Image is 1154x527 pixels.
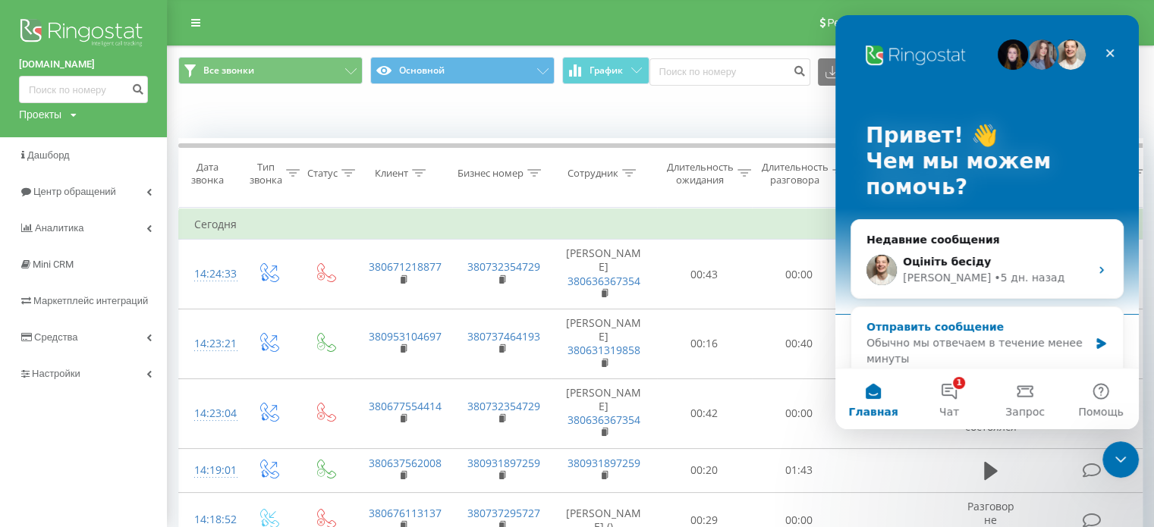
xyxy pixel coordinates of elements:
[19,76,148,103] input: Поиск по номеру
[369,399,442,413] a: 380677554414
[194,456,225,485] div: 14:19:01
[568,167,618,180] div: Сотрудник
[818,58,900,86] button: Экспорт
[33,186,116,197] span: Центр обращений
[568,413,640,427] a: 380636367354
[752,448,847,492] td: 01:43
[194,399,225,428] div: 14:23:04
[657,240,752,309] td: 00:43
[827,17,951,29] span: Реферальная программа
[33,295,148,306] span: Маркетплейс интеграций
[1102,441,1139,478] iframe: Intercom live chat
[179,209,1150,240] td: Сегодня
[667,161,734,187] div: Длительность ожидания
[32,368,80,379] span: Настройки
[657,309,752,379] td: 00:16
[307,167,338,180] div: Статус
[467,259,540,274] a: 380732354729
[179,161,235,187] div: Дата звонка
[33,259,74,270] span: Mini CRM
[19,57,148,72] a: [DOMAIN_NAME]
[562,57,649,84] button: График
[657,448,752,492] td: 00:20
[551,240,657,309] td: [PERSON_NAME]
[19,15,148,53] img: Ringostat logo
[369,329,442,343] a: 380953104697
[657,378,752,448] td: 00:42
[590,65,623,76] span: График
[467,399,540,413] a: 380732354729
[568,274,640,288] a: 380636367354
[370,57,555,84] button: Основной
[19,107,61,122] div: Проекты
[568,456,640,470] a: 380931897259
[551,378,657,448] td: [PERSON_NAME]
[34,331,78,343] span: Средства
[551,309,657,379] td: [PERSON_NAME]
[458,167,524,180] div: Бизнес номер
[752,240,847,309] td: 00:00
[467,329,540,343] a: 380737464193
[369,259,442,274] a: 380671218877
[835,15,1139,429] iframe: Intercom live chat
[752,378,847,448] td: 00:00
[178,57,363,84] button: Все звонки
[375,167,408,180] div: Клиент
[568,343,640,357] a: 380631319858
[194,259,225,289] div: 14:24:33
[35,222,83,234] span: Аналитика
[752,309,847,379] td: 00:40
[27,149,70,161] span: Дашборд
[369,456,442,470] a: 380637562008
[194,329,225,359] div: 14:23:21
[467,456,540,470] a: 380931897259
[762,161,829,187] div: Длительность разговора
[250,161,282,187] div: Тип звонка
[467,506,540,520] a: 380737295727
[203,64,254,77] span: Все звонки
[369,506,442,520] a: 380676113137
[649,58,810,86] input: Поиск по номеру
